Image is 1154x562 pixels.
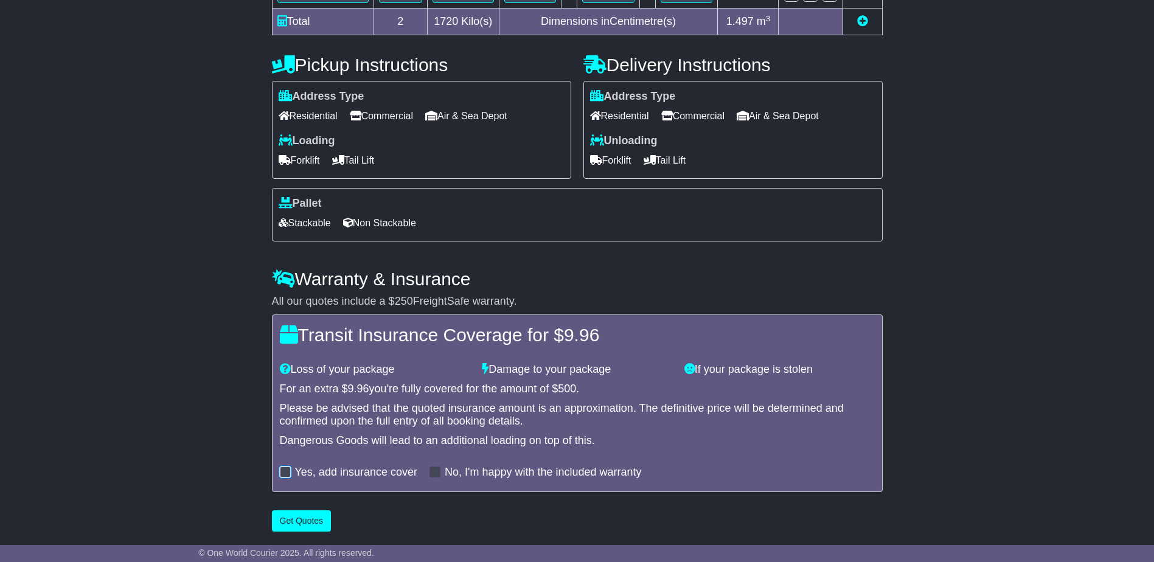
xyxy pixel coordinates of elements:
label: No, I'm happy with the included warranty [445,466,642,479]
span: 250 [395,295,413,307]
button: Get Quotes [272,510,332,532]
h4: Delivery Instructions [583,55,883,75]
span: Tail Lift [332,151,375,170]
span: 9.96 [348,383,369,395]
td: 2 [374,9,427,35]
span: Commercial [661,106,725,125]
span: © One World Courier 2025. All rights reserved. [198,548,374,558]
label: Address Type [590,90,676,103]
span: Forklift [590,151,631,170]
div: For an extra $ you're fully covered for the amount of $ . [280,383,875,396]
span: 1.497 [726,15,754,27]
span: Tail Lift [644,151,686,170]
span: 9.96 [564,325,599,345]
span: Air & Sea Depot [737,106,819,125]
div: Loss of your package [274,363,476,376]
h4: Warranty & Insurance [272,269,883,289]
label: Pallet [279,197,322,210]
td: Kilo(s) [427,9,499,35]
label: Loading [279,134,335,148]
span: 500 [558,383,576,395]
div: If your package is stolen [678,363,881,376]
span: Residential [279,106,338,125]
span: Commercial [350,106,413,125]
sup: 3 [766,14,771,23]
span: Forklift [279,151,320,170]
span: Residential [590,106,649,125]
span: 1720 [434,15,458,27]
div: Please be advised that the quoted insurance amount is an approximation. The definitive price will... [280,402,875,428]
div: All our quotes include a $ FreightSafe warranty. [272,295,883,308]
span: Stackable [279,213,331,232]
h4: Transit Insurance Coverage for $ [280,325,875,345]
td: Dimensions in Centimetre(s) [499,9,718,35]
label: Yes, add insurance cover [295,466,417,479]
span: m [757,15,771,27]
a: Add new item [857,15,868,27]
h4: Pickup Instructions [272,55,571,75]
label: Address Type [279,90,364,103]
td: Total [272,9,374,35]
label: Unloading [590,134,658,148]
div: Damage to your package [476,363,678,376]
span: Air & Sea Depot [425,106,507,125]
div: Dangerous Goods will lead to an additional loading on top of this. [280,434,875,448]
span: Non Stackable [343,213,416,232]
